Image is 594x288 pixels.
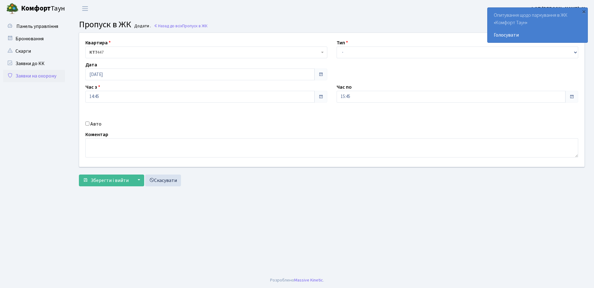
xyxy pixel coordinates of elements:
b: КТ7 [89,49,97,55]
a: Назад до всіхПропуск в ЖК [154,23,208,29]
div: × [581,8,587,15]
div: Розроблено . [270,277,324,284]
label: Час по [337,83,352,91]
a: Бронювання [3,33,65,45]
a: Голосувати [494,31,581,39]
label: Квартира [85,39,111,47]
span: Панель управління [16,23,58,30]
a: Massive Kinetic [294,277,323,283]
label: Час з [85,83,100,91]
span: Пропуск в ЖК [182,23,208,29]
a: Скасувати [145,175,181,186]
a: ФОП [PERSON_NAME]. Н. [530,5,587,12]
button: Зберегти і вийти [79,175,133,186]
b: Комфорт [21,3,51,13]
label: Тип [337,39,348,47]
a: Заявки до КК [3,57,65,70]
label: Дата [85,61,97,69]
span: <b>КТ7</b>&nbsp;&nbsp;&nbsp;447 [85,47,327,58]
button: Переключити навігацію [77,3,93,14]
small: Додати . [133,24,151,29]
span: Зберегти і вийти [91,177,129,184]
a: Панель управління [3,20,65,33]
label: Авто [90,120,101,128]
span: Таун [21,3,65,14]
label: Коментар [85,131,108,138]
span: Пропуск в ЖК [79,18,131,31]
img: logo.png [6,2,19,15]
a: Скарги [3,45,65,57]
div: Опитування щодо паркування в ЖК «Комфорт Таун» [488,8,588,42]
a: Заявки на охорону [3,70,65,82]
span: <b>КТ7</b>&nbsp;&nbsp;&nbsp;447 [89,49,320,55]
